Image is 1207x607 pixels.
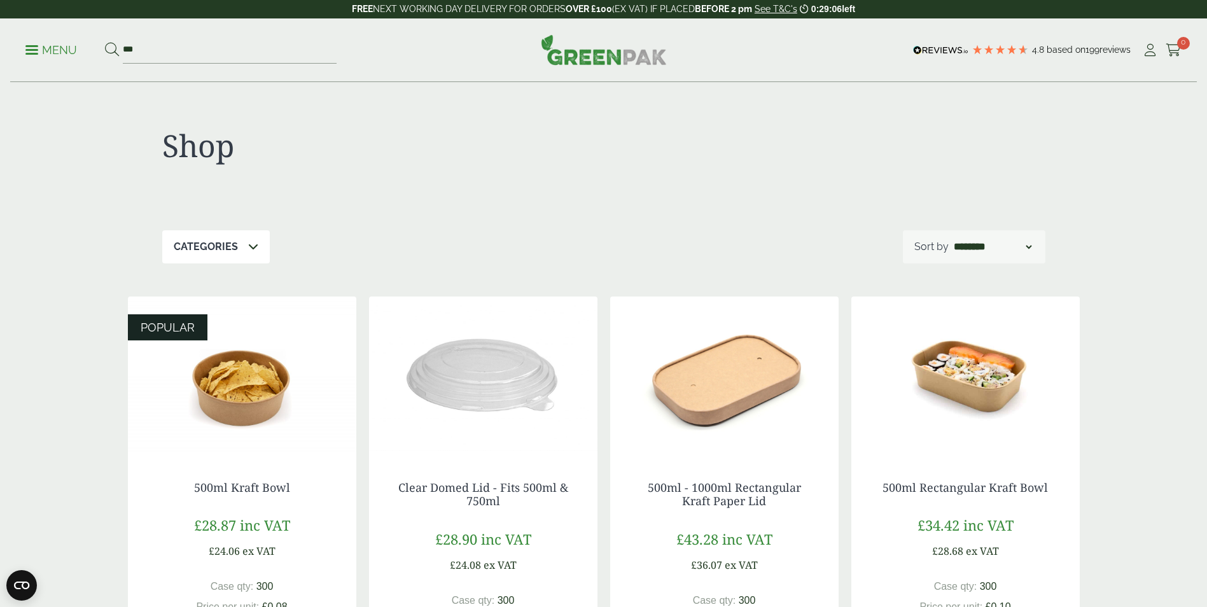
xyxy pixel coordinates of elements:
[566,4,612,14] strong: OVER £100
[966,544,999,558] span: ex VAT
[676,529,718,548] span: £43.28
[25,43,77,58] p: Menu
[450,558,481,572] span: £24.08
[6,570,37,601] button: Open CMP widget
[913,46,968,55] img: REVIEWS.io
[484,558,517,572] span: ex VAT
[194,480,290,495] a: 500ml Kraft Bowl
[691,558,722,572] span: £36.07
[980,581,997,592] span: 300
[352,4,373,14] strong: FREE
[811,4,842,14] span: 0:29:06
[128,297,356,456] img: Kraft Bowl 500ml with Nachos
[162,127,604,164] h1: Shop
[174,239,238,255] p: Categories
[934,581,977,592] span: Case qty:
[435,529,477,548] span: £28.90
[695,4,752,14] strong: BEFORE 2 pm
[951,239,1034,255] select: Shop order
[194,515,236,534] span: £28.87
[240,515,290,534] span: inc VAT
[693,595,736,606] span: Case qty:
[541,34,667,65] img: GreenPak Supplies
[452,595,495,606] span: Case qty:
[369,297,597,456] img: Clear Domed Lid - Fits 750ml-0
[842,4,855,14] span: left
[610,297,839,456] img: 2723006 Paper Lid for Rectangular Kraft Bowl v1
[648,480,801,509] a: 500ml - 1000ml Rectangular Kraft Paper Lid
[883,480,1048,495] a: 500ml Rectangular Kraft Bowl
[722,529,772,548] span: inc VAT
[211,581,254,592] span: Case qty:
[963,515,1014,534] span: inc VAT
[1085,45,1099,55] span: 199
[1166,44,1182,57] i: Cart
[1099,45,1131,55] span: reviews
[725,558,758,572] span: ex VAT
[481,529,531,548] span: inc VAT
[242,544,276,558] span: ex VAT
[256,581,274,592] span: 300
[209,544,240,558] span: £24.06
[1166,41,1182,60] a: 0
[398,480,568,509] a: Clear Domed Lid - Fits 500ml & 750ml
[25,43,77,55] a: Menu
[851,297,1080,456] img: 500ml Rectangular Kraft Bowl with food contents
[755,4,797,14] a: See T&C's
[739,595,756,606] span: 300
[972,44,1029,55] div: 4.79 Stars
[1142,44,1158,57] i: My Account
[1177,37,1190,50] span: 0
[932,544,963,558] span: £28.68
[1047,45,1085,55] span: Based on
[917,515,959,534] span: £34.42
[141,321,195,334] span: POPULAR
[914,239,949,255] p: Sort by
[1032,45,1047,55] span: 4.8
[498,595,515,606] span: 300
